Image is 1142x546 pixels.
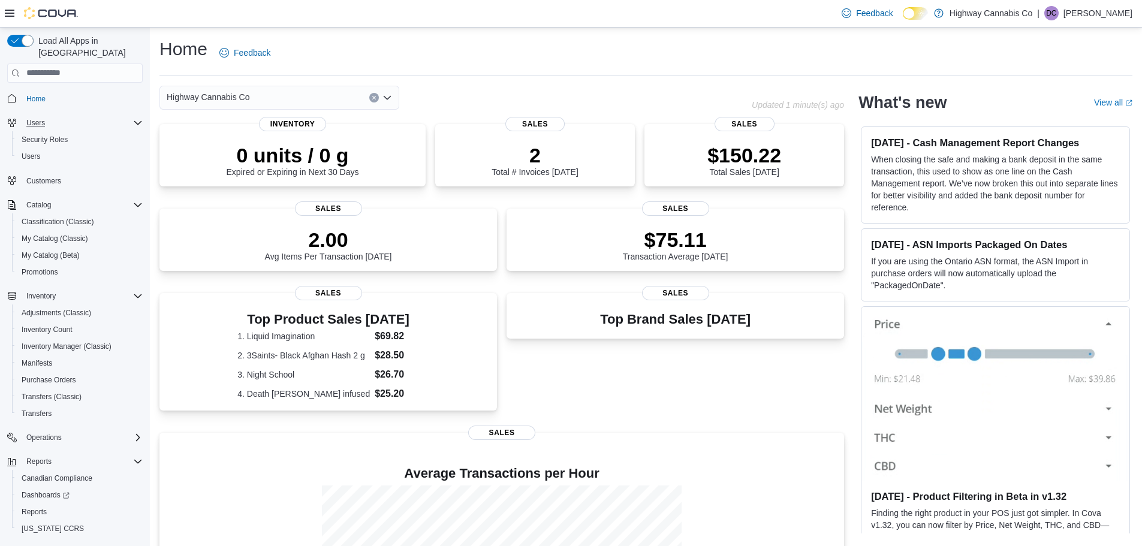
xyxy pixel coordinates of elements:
a: Feedback [837,1,897,25]
dd: $69.82 [375,329,419,343]
a: Security Roles [17,132,73,147]
span: Inventory Manager (Classic) [22,342,112,351]
a: Manifests [17,356,57,370]
a: My Catalog (Beta) [17,248,85,263]
span: Reports [22,454,143,469]
button: Reports [12,503,147,520]
button: Transfers [12,405,147,422]
span: Reports [26,457,52,466]
span: Load All Apps in [GEOGRAPHIC_DATA] [34,35,143,59]
button: Open list of options [382,93,392,102]
dd: $28.50 [375,348,419,363]
div: Total Sales [DATE] [707,143,781,177]
span: Operations [22,430,143,445]
span: Washington CCRS [17,521,143,536]
span: Inventory [26,291,56,301]
dd: $25.20 [375,387,419,401]
span: Reports [17,505,143,519]
span: Catalog [22,198,143,212]
div: Transaction Average [DATE] [623,228,728,261]
span: Manifests [22,358,52,368]
p: | [1037,6,1039,20]
span: Inventory Count [17,322,143,337]
a: Dashboards [12,487,147,503]
span: Home [26,94,46,104]
span: Sales [642,286,709,300]
span: Purchase Orders [22,375,76,385]
a: My Catalog (Classic) [17,231,93,246]
span: Inventory Manager (Classic) [17,339,143,354]
span: Transfers [22,409,52,418]
h2: What's new [858,93,947,112]
button: Promotions [12,264,147,280]
span: Canadian Compliance [17,471,143,485]
span: My Catalog (Beta) [17,248,143,263]
span: Customers [22,173,143,188]
h3: [DATE] - ASN Imports Packaged On Dates [871,239,1120,251]
span: Feedback [856,7,893,19]
span: [US_STATE] CCRS [22,524,84,533]
a: Adjustments (Classic) [17,306,96,320]
p: Highway Cannabis Co [950,6,1033,20]
span: Transfers (Classic) [22,392,82,402]
a: Reports [17,505,52,519]
button: Adjustments (Classic) [12,304,147,321]
h3: Top Product Sales [DATE] [237,312,419,327]
p: Updated 1 minute(s) ago [752,100,844,110]
button: Inventory [22,289,61,303]
span: Sales [715,117,775,131]
span: Sales [295,286,362,300]
span: Manifests [17,356,143,370]
button: Inventory [2,288,147,304]
button: Reports [22,454,56,469]
dd: $26.70 [375,367,419,382]
a: Transfers [17,406,56,421]
button: Catalog [2,197,147,213]
div: Expired or Expiring in Next 30 Days [227,143,359,177]
h3: Top Brand Sales [DATE] [600,312,751,327]
button: Clear input [369,93,379,102]
a: Canadian Compliance [17,471,97,485]
span: Transfers [17,406,143,421]
span: Home [22,91,143,106]
span: Promotions [17,265,143,279]
h1: Home [159,37,207,61]
p: When closing the safe and making a bank deposit in the same transaction, this used to show as one... [871,153,1120,213]
span: Canadian Compliance [22,473,92,483]
span: Reports [22,507,47,517]
p: If you are using the Ontario ASN format, the ASN Import in purchase orders will now automatically... [871,255,1120,291]
span: Sales [505,117,565,131]
p: 0 units / 0 g [227,143,359,167]
button: Users [2,114,147,131]
dt: 3. Night School [237,369,370,381]
a: Users [17,149,45,164]
span: My Catalog (Beta) [22,251,80,260]
span: Purchase Orders [17,373,143,387]
a: Transfers (Classic) [17,390,86,404]
span: Dashboards [17,488,143,502]
span: Classification (Classic) [22,217,94,227]
span: Promotions [22,267,58,277]
img: Cova [24,7,78,19]
a: Dashboards [17,488,74,502]
a: Feedback [215,41,275,65]
span: Inventory [259,117,326,131]
span: My Catalog (Classic) [17,231,143,246]
a: Promotions [17,265,63,279]
dt: 2. 3Saints- Black Afghan Hash 2 g [237,349,370,361]
button: Catalog [22,198,56,212]
span: Inventory Count [22,325,73,334]
button: Inventory Count [12,321,147,338]
h4: Average Transactions per Hour [169,466,834,481]
p: 2.00 [265,228,392,252]
button: Reports [2,453,147,470]
span: Security Roles [17,132,143,147]
h3: [DATE] - Cash Management Report Changes [871,137,1120,149]
span: Adjustments (Classic) [22,308,91,318]
span: Dashboards [22,490,70,500]
span: Users [17,149,143,164]
button: Classification (Classic) [12,213,147,230]
button: Security Roles [12,131,147,148]
span: DC [1046,6,1056,20]
a: Customers [22,174,66,188]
